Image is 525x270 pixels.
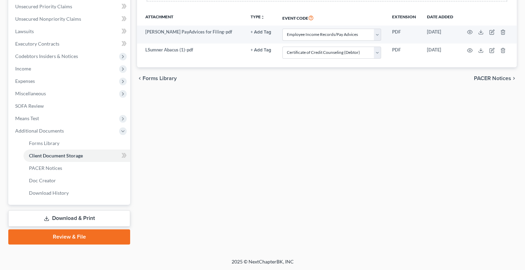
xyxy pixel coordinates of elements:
[15,53,78,59] span: Codebtors Insiders & Notices
[15,128,64,134] span: Additional Documents
[23,162,130,174] a: PACER Notices
[474,76,517,81] button: PACER Notices chevron_right
[251,47,271,53] a: + Add Tag
[23,150,130,162] a: Client Document Storage
[137,10,245,26] th: Attachment
[511,76,517,81] i: chevron_right
[15,28,34,34] span: Lawsuits
[29,165,62,171] span: PACER Notices
[137,76,177,81] button: chevron_left Forms Library
[23,187,130,199] a: Download History
[10,100,130,112] a: SOFA Review
[387,44,421,61] td: PDF
[10,0,130,13] a: Unsecured Priority Claims
[10,25,130,38] a: Lawsuits
[15,3,72,9] span: Unsecured Priority Claims
[10,38,130,50] a: Executory Contracts
[8,229,130,244] a: Review & File
[29,140,59,146] span: Forms Library
[29,153,83,158] span: Client Document Storage
[474,76,511,81] span: PACER Notices
[15,90,46,96] span: Miscellaneous
[137,44,245,61] td: LSumner Abacus (1)-pdf
[387,10,421,26] th: Extension
[15,115,39,121] span: Means Test
[10,13,130,25] a: Unsecured Nonpriority Claims
[29,190,69,196] span: Download History
[15,78,35,84] span: Expenses
[251,48,271,52] button: + Add Tag
[421,26,459,44] td: [DATE]
[8,210,130,226] a: Download & Print
[15,16,81,22] span: Unsecured Nonpriority Claims
[137,26,245,44] td: [PERSON_NAME] PayAdvices for Filing-pdf
[421,44,459,61] td: [DATE]
[15,103,44,109] span: SOFA Review
[251,30,271,35] button: + Add Tag
[137,76,143,81] i: chevron_left
[261,15,265,19] i: unfold_more
[251,15,265,19] button: TYPEunfold_more
[387,26,421,44] td: PDF
[23,137,130,150] a: Forms Library
[277,10,387,26] th: Event Code
[15,41,59,47] span: Executory Contracts
[143,76,177,81] span: Forms Library
[23,174,130,187] a: Doc Creator
[15,66,31,71] span: Income
[421,10,459,26] th: Date added
[251,29,271,35] a: + Add Tag
[29,177,56,183] span: Doc Creator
